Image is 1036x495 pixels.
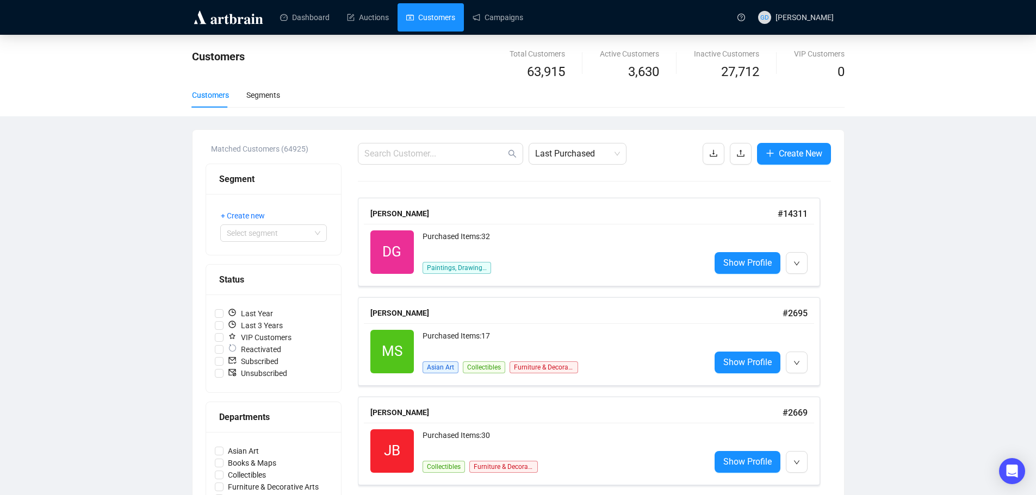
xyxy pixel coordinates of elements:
div: Active Customers [600,48,659,60]
input: Search Customer... [364,147,506,160]
span: Show Profile [723,355,772,369]
span: down [793,360,800,366]
span: Last Purchased [535,143,620,164]
span: Furniture & Decorative Arts [510,361,578,373]
span: Books & Maps [224,457,281,469]
div: Total Customers [510,48,565,60]
div: [PERSON_NAME] [370,307,783,319]
span: search [508,149,517,158]
span: Subscribed [224,355,283,367]
a: Customers [406,3,455,32]
span: 63,915 [527,62,565,83]
span: download [709,149,718,158]
span: 3,630 [628,62,659,83]
span: JB [384,440,400,462]
span: plus [766,149,774,158]
div: Purchased Items: 17 [423,330,702,352]
div: Segments [246,89,280,101]
div: Segment [219,172,328,186]
span: Last Year [224,308,277,319]
span: Furniture & Decorative Arts [469,461,538,473]
button: Create New [757,143,831,165]
a: Show Profile [715,352,780,373]
a: Show Profile [715,252,780,274]
span: [PERSON_NAME] [776,13,834,22]
span: VIP Customers [224,331,296,343]
a: Auctions [347,3,389,32]
div: Open Intercom Messenger [999,458,1025,484]
span: 0 [838,64,845,79]
div: Matched Customers (64925) [211,143,342,155]
span: question-circle [737,14,745,21]
button: + Create new [220,207,274,224]
span: down [793,459,800,466]
span: # 2695 [783,308,808,318]
div: VIP Customers [794,48,845,60]
span: Create New [779,147,822,160]
span: Unsubscribed [224,367,291,379]
span: Furniture & Decorative Arts [224,481,323,493]
span: DG [382,241,401,263]
span: Paintings, Drawings & Prints [423,262,491,274]
span: Collectibles [224,469,270,481]
span: 27,712 [721,62,759,83]
span: Customers [192,50,245,63]
div: Status [219,273,328,286]
span: # 14311 [778,209,808,219]
span: MS [382,340,402,362]
a: [PERSON_NAME]#14311DGPurchased Items:32Paintings, Drawings & PrintsShow Profile [358,198,831,286]
span: upload [736,149,745,158]
span: Reactivated [224,343,286,355]
span: Last 3 Years [224,319,287,331]
span: GD [760,12,769,22]
span: Show Profile [723,455,772,468]
div: Departments [219,410,328,424]
a: Dashboard [280,3,330,32]
div: Customers [192,89,229,101]
a: [PERSON_NAME]#2695MSPurchased Items:17Asian ArtCollectiblesFurniture & Decorative ArtsShow Profile [358,297,831,386]
div: [PERSON_NAME] [370,406,783,418]
span: + Create new [221,210,265,222]
div: Purchased Items: 30 [423,429,702,451]
span: Collectibles [463,361,505,373]
div: Purchased Items: 32 [423,230,702,252]
a: Show Profile [715,451,780,473]
img: logo [192,9,265,26]
a: Campaigns [473,3,523,32]
span: # 2669 [783,408,808,418]
span: Collectibles [423,461,465,473]
div: Inactive Customers [694,48,759,60]
span: Asian Art [423,361,458,373]
a: [PERSON_NAME]#2669JBPurchased Items:30CollectiblesFurniture & Decorative ArtsShow Profile [358,397,831,485]
span: Asian Art [224,445,263,457]
div: [PERSON_NAME] [370,208,778,220]
span: down [793,260,800,267]
span: Show Profile [723,256,772,270]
